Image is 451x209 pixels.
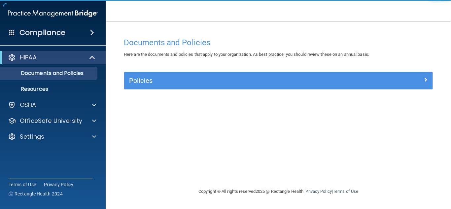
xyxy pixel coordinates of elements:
[20,133,44,141] p: Settings
[4,86,94,92] p: Resources
[8,53,96,61] a: HIPAA
[129,77,351,84] h5: Policies
[8,133,96,141] a: Settings
[9,191,63,197] span: Ⓒ Rectangle Health 2024
[4,70,94,77] p: Documents and Policies
[19,28,65,37] h4: Compliance
[158,181,399,202] div: Copyright © All rights reserved 2025 @ Rectangle Health | |
[129,75,428,86] a: Policies
[8,7,98,20] img: PMB logo
[124,38,433,47] h4: Documents and Policies
[305,189,331,194] a: Privacy Policy
[8,117,96,125] a: OfficeSafe University
[8,101,96,109] a: OSHA
[20,53,37,61] p: HIPAA
[20,117,82,125] p: OfficeSafe University
[20,101,36,109] p: OSHA
[9,181,36,188] a: Terms of Use
[333,189,358,194] a: Terms of Use
[44,181,74,188] a: Privacy Policy
[124,52,369,57] span: Here are the documents and policies that apply to your organization. As best practice, you should...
